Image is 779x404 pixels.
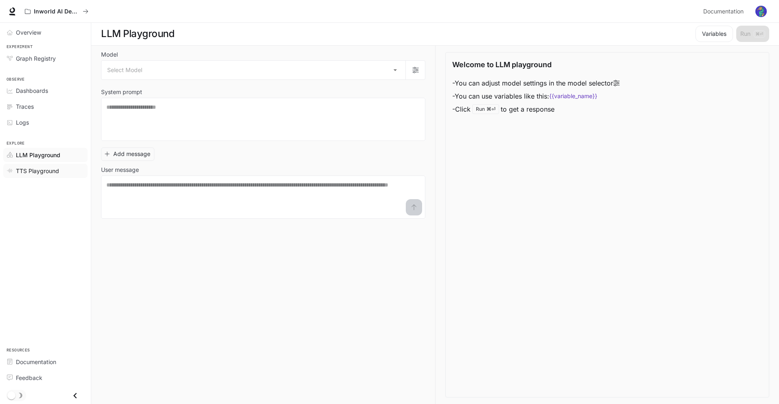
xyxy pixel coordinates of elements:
[3,25,88,40] a: Overview
[16,86,48,95] span: Dashboards
[753,3,769,20] button: User avatar
[66,387,84,404] button: Close drawer
[452,90,620,103] li: - You can use variables like this:
[7,391,15,400] span: Dark mode toggle
[16,151,60,159] span: LLM Playground
[101,26,174,42] h1: LLM Playground
[700,3,750,20] a: Documentation
[16,102,34,111] span: Traces
[452,103,620,116] li: - Click to get a response
[452,77,620,90] li: - You can adjust model settings in the model selector
[16,358,56,366] span: Documentation
[472,104,499,114] div: Run
[101,147,154,161] button: Add message
[3,115,88,130] a: Logs
[3,51,88,66] a: Graph Registry
[101,89,142,95] p: System prompt
[703,7,744,17] span: Documentation
[16,28,41,37] span: Overview
[3,371,88,385] a: Feedback
[755,6,767,17] img: User avatar
[16,54,56,63] span: Graph Registry
[3,83,88,98] a: Dashboards
[486,107,495,112] p: ⌘⏎
[3,355,88,369] a: Documentation
[16,373,42,382] span: Feedback
[3,148,88,162] a: LLM Playground
[16,167,59,175] span: TTS Playground
[452,59,552,70] p: Welcome to LLM playground
[21,3,92,20] button: All workspaces
[107,66,142,74] span: Select Model
[34,8,79,15] p: Inworld AI Demos
[3,99,88,114] a: Traces
[16,118,29,127] span: Logs
[549,92,597,100] code: {{variable_name}}
[101,52,118,57] p: Model
[101,61,405,79] div: Select Model
[101,167,139,173] p: User message
[3,164,88,178] a: TTS Playground
[695,26,733,42] button: Variables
